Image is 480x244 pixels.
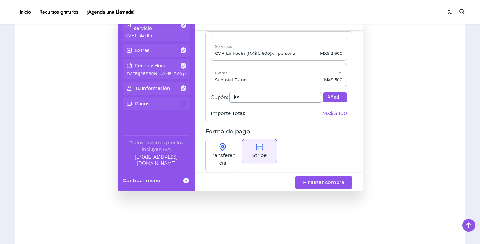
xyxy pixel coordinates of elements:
button: Finalizar compra [295,176,352,189]
span: Contraer menú [123,177,160,184]
p: Pagos [135,101,149,107]
span: [DATE][PERSON_NAME] 7:00 p. m. [125,71,193,76]
p: Extras [135,47,149,54]
p: Forma de pago [205,127,352,136]
p: Transferencia [210,151,236,167]
span: Importe Total: [211,110,245,117]
a: ¡Agenda una Llamada! [83,3,139,21]
a: Company email: ayuda@elhadadelasvacantes.com [123,154,190,167]
span: x 1 persona [271,51,295,56]
span: Cupón: [211,94,228,101]
a: Recursos gratuitos [35,3,83,21]
span: CV + LinkedIn [125,33,152,38]
span: MX$ 3 100 [322,110,347,117]
p: Fecha y Hora [135,63,165,69]
div: Todos nuestros precios incluyen IVA [123,140,190,152]
img: stripe [256,143,263,151]
span: Servicios [215,44,232,49]
p: MX$ 2 600 [320,51,343,56]
a: Inicio [15,3,35,21]
p: Subtotal Extras [215,77,248,83]
p: Stripe [252,151,267,159]
span: Finalizar compra [303,179,344,186]
p: MX$ 500 [324,77,343,83]
p: Tu Información [135,85,170,92]
span: Extras [215,71,227,75]
p: Selección del servicio [134,19,180,32]
p: CV + LinkedIn (MX$ 2 600) [215,51,295,56]
img: onSite [219,143,227,151]
span: Añadir [328,94,341,101]
button: Añadir [323,92,347,102]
